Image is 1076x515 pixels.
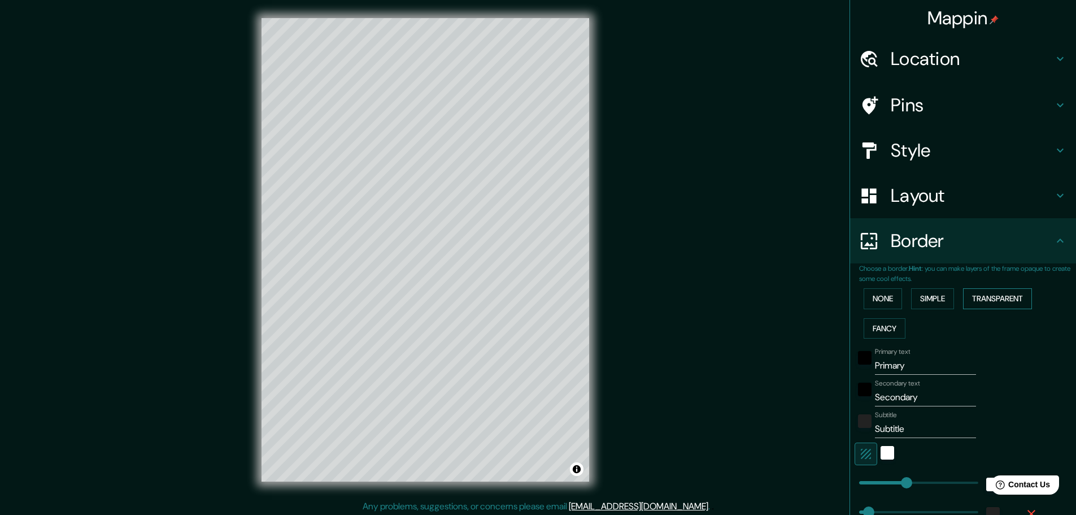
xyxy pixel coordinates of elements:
[891,184,1053,207] h4: Layout
[891,139,1053,162] h4: Style
[850,128,1076,173] div: Style
[710,500,712,513] div: .
[858,414,872,428] button: color-222222
[850,36,1076,81] div: Location
[864,288,902,309] button: None
[975,471,1064,503] iframe: Help widget launcher
[363,500,710,513] p: Any problems, suggestions, or concerns please email .
[858,351,872,365] button: black
[864,318,905,339] button: Fancy
[891,47,1053,70] h4: Location
[850,218,1076,263] div: Border
[859,263,1076,284] p: Choose a border. : you can make layers of the frame opaque to create some cool effects.
[875,410,897,420] label: Subtitle
[569,500,708,512] a: [EMAIL_ADDRESS][DOMAIN_NAME]
[570,462,583,476] button: Toggle attribution
[963,288,1032,309] button: Transparent
[850,173,1076,218] div: Layout
[875,347,910,357] label: Primary text
[858,383,872,396] button: black
[850,83,1076,128] div: Pins
[891,230,1053,252] h4: Border
[881,446,894,460] button: white
[909,264,922,273] b: Hint
[927,7,999,29] h4: Mappin
[911,288,954,309] button: Simple
[712,500,714,513] div: .
[990,15,999,24] img: pin-icon.png
[891,94,1053,116] h4: Pins
[875,379,920,388] label: Secondary text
